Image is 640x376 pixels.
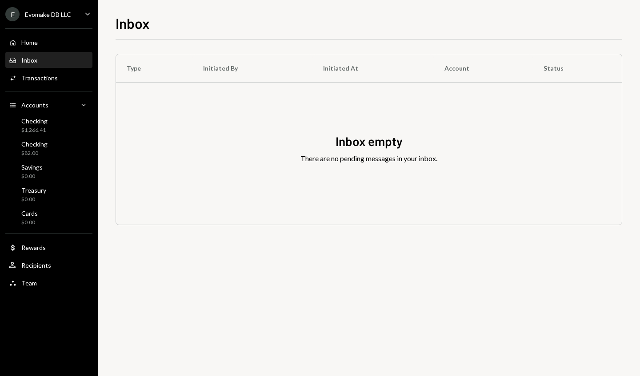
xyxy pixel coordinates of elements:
div: Transactions [21,74,58,82]
div: $1,266.41 [21,127,48,134]
a: Transactions [5,70,92,86]
div: Inbox empty [336,133,403,150]
div: Recipients [21,261,51,269]
div: Rewards [21,244,46,251]
div: E [5,7,20,21]
div: Cards [21,210,38,217]
div: Inbox [21,56,37,64]
div: $82.00 [21,150,48,157]
th: Initiated At [312,54,434,83]
div: Savings [21,163,43,171]
a: Rewards [5,239,92,255]
div: Accounts [21,101,48,109]
div: Checking [21,140,48,148]
a: Treasury$0.00 [5,184,92,205]
div: Evomake DB LLC [25,11,71,18]
th: Account [434,54,533,83]
div: Team [21,279,37,287]
a: Team [5,275,92,291]
a: Cards$0.00 [5,207,92,228]
a: Recipients [5,257,92,273]
a: Accounts [5,97,92,113]
th: Status [533,54,622,83]
div: $0.00 [21,173,43,180]
div: $0.00 [21,219,38,226]
div: Home [21,39,38,46]
a: Savings$0.00 [5,161,92,182]
div: Treasury [21,186,46,194]
a: Home [5,34,92,50]
h1: Inbox [116,14,150,32]
th: Initiated By [192,54,313,83]
a: Inbox [5,52,92,68]
a: Checking$1,266.41 [5,115,92,136]
div: Checking [21,117,48,125]
a: Checking$82.00 [5,138,92,159]
th: Type [116,54,192,83]
div: There are no pending messages in your inbox. [300,153,437,164]
div: $0.00 [21,196,46,203]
